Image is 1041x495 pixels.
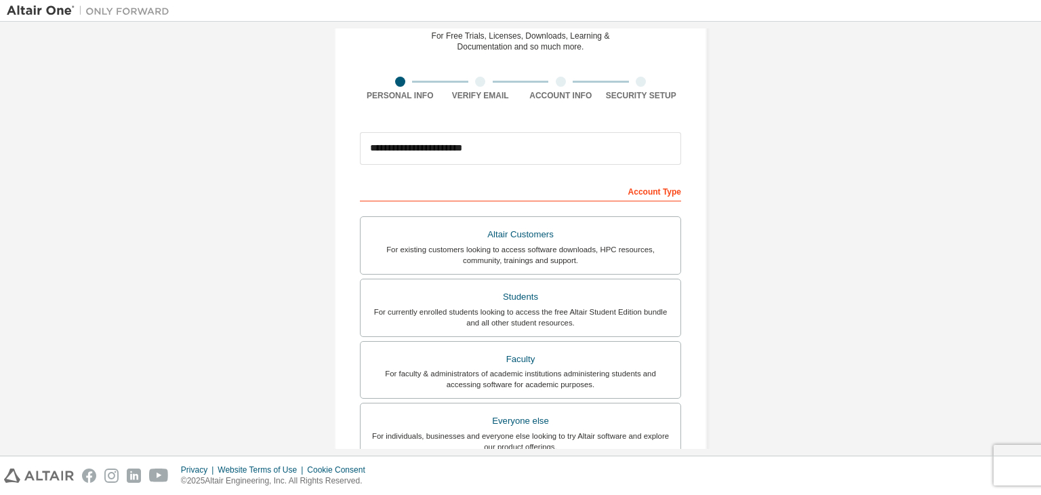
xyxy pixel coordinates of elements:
img: youtube.svg [149,469,169,483]
div: Faculty [369,350,672,369]
div: Website Terms of Use [218,464,307,475]
div: Cookie Consent [307,464,373,475]
div: For individuals, businesses and everyone else looking to try Altair software and explore our prod... [369,431,672,452]
img: linkedin.svg [127,469,141,483]
img: instagram.svg [104,469,119,483]
img: altair_logo.svg [4,469,74,483]
img: facebook.svg [82,469,96,483]
div: Altair Customers [369,225,672,244]
div: Everyone else [369,412,672,431]
div: For existing customers looking to access software downloads, HPC resources, community, trainings ... [369,244,672,266]
div: Verify Email [441,90,521,101]
p: © 2025 Altair Engineering, Inc. All Rights Reserved. [181,475,373,487]
img: Altair One [7,4,176,18]
div: Students [369,288,672,306]
div: For Free Trials, Licenses, Downloads, Learning & Documentation and so much more. [432,31,610,52]
div: Security Setup [601,90,682,101]
div: For currently enrolled students looking to access the free Altair Student Edition bundle and all ... [369,306,672,328]
div: Account Info [520,90,601,101]
div: Account Type [360,180,681,201]
div: Personal Info [360,90,441,101]
div: Privacy [181,464,218,475]
div: For faculty & administrators of academic institutions administering students and accessing softwa... [369,368,672,390]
